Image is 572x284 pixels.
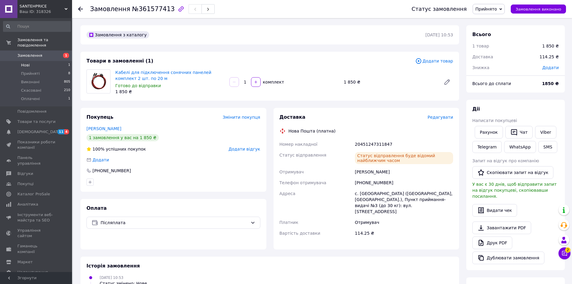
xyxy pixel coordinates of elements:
[68,63,70,68] span: 1
[100,276,123,280] span: [DATE] 10:53
[261,79,285,85] div: комплект
[92,168,132,174] div: [PHONE_NUMBER]
[17,129,62,135] span: [DEMOGRAPHIC_DATA]
[354,166,454,177] div: [PERSON_NAME]
[20,4,65,9] span: SANTEHPRICE
[355,152,453,164] div: Статус відправлення буде відомий найближчим часом
[86,114,113,120] span: Покупець
[21,63,30,68] span: Нові
[86,146,146,152] div: успішних покупок
[441,76,453,88] a: Редагувати
[280,220,298,225] span: Платник
[21,79,40,85] span: Виконані
[542,43,559,49] div: 1 850 ₴
[428,115,453,120] span: Редагувати
[280,114,306,120] span: Доставка
[68,71,70,76] span: 8
[3,21,71,32] input: Пошук
[472,141,502,153] a: Telegram
[64,129,69,134] span: 4
[565,247,570,252] span: 2
[472,106,480,112] span: Дії
[472,182,557,199] span: У вас є 30 днів, щоб відправити запит на відгук покупцеві, скопіювавши посилання.
[21,71,40,76] span: Прийняті
[504,141,536,153] a: WhatsApp
[63,53,69,58] span: 1
[341,78,439,86] div: 1 850 ₴
[17,171,33,176] span: Відгуки
[86,134,159,141] div: 1 замовлення у вас на 1 850 ₴
[17,202,38,207] span: Аналітика
[64,79,70,85] span: 805
[115,83,161,88] span: Готово до відправки
[354,139,454,150] div: 20451247311847
[21,88,41,93] span: Скасовані
[78,6,83,12] div: Повернутися назад
[542,65,559,70] span: Додати
[511,5,566,14] button: Замовлення виконано
[17,228,56,239] span: Управління сайтом
[516,7,561,11] span: Замовлення виконано
[86,263,140,269] span: Історія замовлення
[17,243,56,254] span: Гаманець компанії
[354,217,454,228] div: Отримувач
[472,237,512,249] a: Друк PDF
[90,5,130,13] span: Замовлення
[228,147,260,151] span: Додати відгук
[86,126,121,131] a: [PERSON_NAME]
[415,58,453,64] span: Додати товар
[412,6,467,12] div: Статус замовлення
[20,9,72,14] div: Ваш ID: 318326
[86,205,107,211] span: Оплата
[17,53,42,58] span: Замовлення
[287,128,337,134] div: Нова Пошта (платна)
[472,44,489,48] span: 1 товар
[472,221,531,234] a: Завантажити PDF
[558,247,570,259] button: Чат з покупцем2
[17,109,47,114] span: Повідомлення
[17,139,56,150] span: Показники роботи компанії
[68,96,70,102] span: 1
[101,219,248,226] span: Післяплата
[115,70,211,81] a: Кабелі для підключення сонячних панелей комплект 2 шт. по 20 м
[87,72,110,90] img: Кабелі для підключення сонячних панелей комплект 2 шт. по 20 м
[425,32,453,37] time: [DATE] 10:53
[472,158,539,163] span: Запит на відгук про компанію
[64,88,70,93] span: 210
[536,50,562,63] div: 114.25 ₴
[472,118,517,123] span: Написати покупцеві
[280,153,326,157] span: Статус відправлення
[86,31,149,38] div: Замовлення з каталогу
[472,32,491,37] span: Всього
[475,7,497,11] span: Прийнято
[21,96,40,102] span: Оплачені
[17,259,33,265] span: Маркет
[280,169,304,174] span: Отримувач
[280,231,320,236] span: Вартість доставки
[280,142,318,147] span: Номер накладної
[535,126,556,139] a: Viber
[17,191,50,197] span: Каталог ProSale
[223,115,260,120] span: Змінити покупця
[86,58,153,64] span: Товари в замовленні (1)
[538,141,558,153] button: SMS
[472,81,511,86] span: Всього до сплати
[17,181,34,187] span: Покупці
[132,5,175,13] span: №361577413
[17,119,56,124] span: Товари та послуги
[354,188,454,217] div: с. [GEOGRAPHIC_DATA] ([GEOGRAPHIC_DATA], [GEOGRAPHIC_DATA].), Пункт приймання-видачі №3 (до 30 кг...
[472,252,544,264] button: Дублювати замовлення
[354,177,454,188] div: [PHONE_NUMBER]
[17,155,56,166] span: Панель управління
[505,126,533,139] button: Чат
[472,65,489,70] span: Знижка
[472,166,553,179] button: Скопіювати запит на відгук
[542,81,559,86] b: 1850 ₴
[472,54,493,59] span: Доставка
[17,212,56,223] span: Інструменти веб-майстра та SEO
[17,37,72,48] span: Замовлення та повідомлення
[92,147,104,151] span: 100%
[17,270,48,275] span: Налаштування
[354,228,454,239] div: 114.25 ₴
[280,180,326,185] span: Телефон отримувача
